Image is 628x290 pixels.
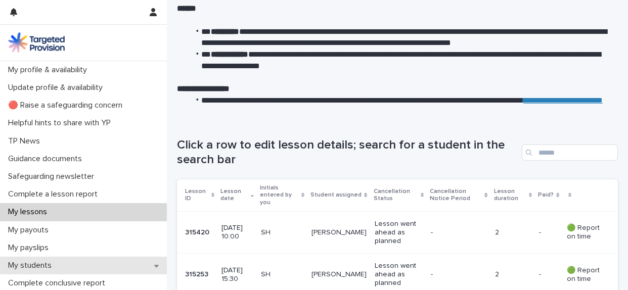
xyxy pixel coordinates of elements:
p: 🟢 Report on time [567,224,602,241]
p: 🔴 Raise a safeguarding concern [4,101,130,110]
p: Lesson date [220,186,248,205]
p: [DATE] 15:30 [221,266,253,283]
p: Cancellation Status [374,186,418,205]
p: 2 [495,228,531,237]
p: 🟢 Report on time [567,266,602,283]
p: Complete conclusive report [4,278,113,288]
p: Cancellation Notice Period [430,186,482,205]
tr: 315420315420 [DATE] 10:00SH[PERSON_NAME]Lesson went ahead as planned-2-- 🟢 Report on time [177,212,618,254]
p: My students [4,261,60,270]
p: Lesson duration [494,186,527,205]
p: Complete a lesson report [4,189,106,199]
p: [PERSON_NAME] [311,228,367,237]
p: - [539,268,543,279]
p: 315253 [185,268,210,279]
p: 2 [495,270,531,279]
p: TP News [4,136,48,146]
img: M5nRWzHhSzIhMunXDL62 [8,32,65,53]
p: [DATE] 10:00 [221,224,253,241]
p: My payouts [4,225,57,235]
p: - [431,228,487,237]
p: Lesson went ahead as planned [375,262,423,287]
p: - [431,270,487,279]
p: - [539,226,543,237]
p: SH [261,270,303,279]
p: My profile & availability [4,65,95,75]
p: Lesson ID [185,186,209,205]
p: Update profile & availability [4,83,111,92]
p: Initials entered by you [260,182,299,208]
p: Lesson went ahead as planned [375,220,423,245]
p: 315420 [185,226,211,237]
p: [PERSON_NAME] [311,270,367,279]
p: Guidance documents [4,154,90,164]
p: Paid? [538,189,554,201]
input: Search [522,144,618,161]
p: My lessons [4,207,55,217]
p: My payslips [4,243,57,253]
p: SH [261,228,303,237]
p: Student assigned [310,189,362,201]
p: Helpful hints to share with YP [4,118,119,128]
h1: Click a row to edit lesson details; search for a student in the search bar [177,138,518,167]
p: Safeguarding newsletter [4,172,102,181]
